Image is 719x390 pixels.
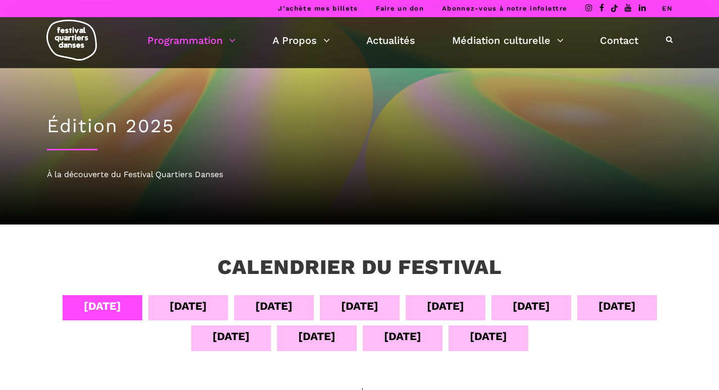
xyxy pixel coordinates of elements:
[366,32,415,49] a: Actualités
[427,297,464,315] div: [DATE]
[442,5,567,12] a: Abonnez-vous à notre infolettre
[384,327,421,345] div: [DATE]
[46,20,97,61] img: logo-fqd-med
[376,5,424,12] a: Faire un don
[513,297,550,315] div: [DATE]
[662,5,673,12] a: EN
[255,297,293,315] div: [DATE]
[600,32,638,49] a: Contact
[84,297,121,315] div: [DATE]
[170,297,207,315] div: [DATE]
[341,297,378,315] div: [DATE]
[272,32,330,49] a: A Propos
[212,327,250,345] div: [DATE]
[47,168,673,181] div: À la découverte du Festival Quartiers Danses
[598,297,636,315] div: [DATE]
[452,32,564,49] a: Médiation culturelle
[470,327,507,345] div: [DATE]
[47,115,673,137] h1: Édition 2025
[298,327,336,345] div: [DATE]
[217,255,502,280] h3: Calendrier du festival
[147,32,236,49] a: Programmation
[278,5,358,12] a: J’achète mes billets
